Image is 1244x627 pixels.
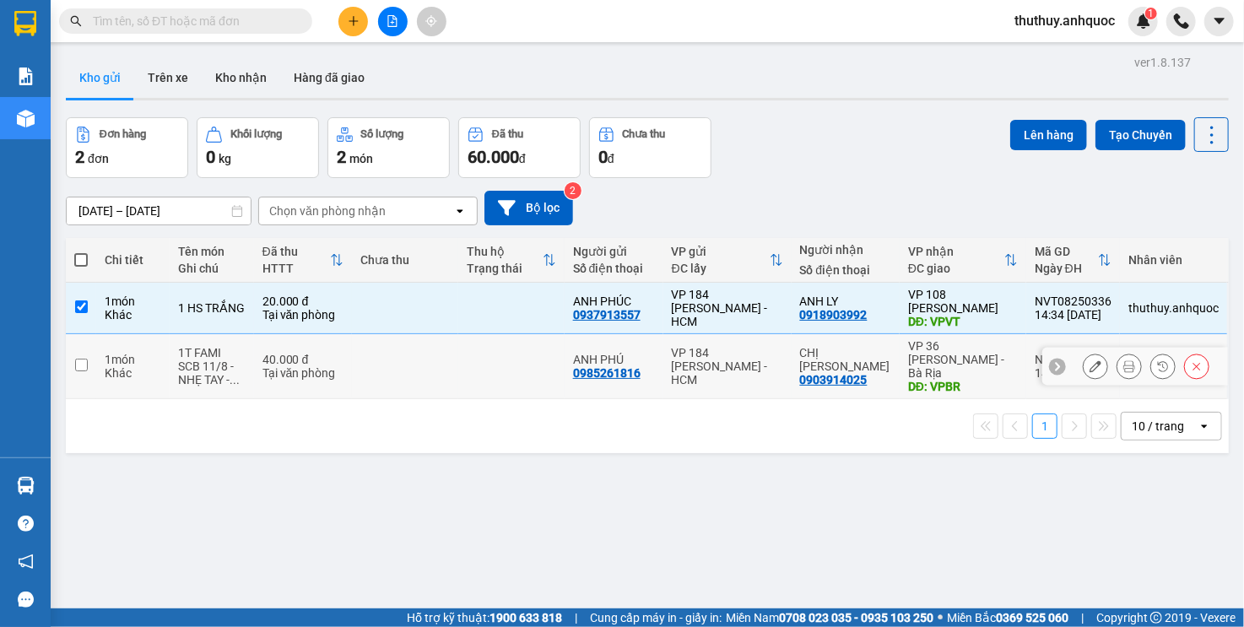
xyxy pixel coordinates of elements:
div: Chi tiết [105,253,161,267]
th: Toggle SortBy [1026,238,1120,283]
img: warehouse-icon [17,110,35,127]
div: 0937913557 [573,308,641,322]
button: caret-down [1204,7,1234,36]
span: notification [18,554,34,570]
div: ANH PHÚC [573,295,655,308]
span: món [349,152,373,165]
button: file-add [378,7,408,36]
span: 2 [75,147,84,167]
button: Kho nhận [202,57,280,98]
div: 0985261816 [573,366,641,380]
img: warehouse-icon [17,477,35,495]
strong: 0708 023 035 - 0935 103 250 [779,611,933,624]
div: ANH LY [800,295,891,308]
div: 1T FAMI [178,346,245,359]
button: Đơn hàng2đơn [66,117,188,178]
div: Mã GD [1035,245,1098,258]
div: VP 36 [PERSON_NAME] - Bà Rịa [908,339,1018,380]
div: Số điện thoại [800,263,891,277]
div: 20.000 đ [262,295,344,308]
div: Tại văn phòng [262,366,344,380]
div: Ghi chú [178,262,245,275]
div: 10 / trang [1132,418,1184,435]
button: Khối lượng0kg [197,117,319,178]
strong: 0369 525 060 [996,611,1068,624]
strong: 1900 633 818 [489,611,562,624]
div: VP 184 [PERSON_NAME] - HCM [672,346,783,386]
div: Đã thu [492,128,523,140]
div: 0918903992 [800,308,868,322]
div: Ngày ĐH [1035,262,1098,275]
div: Khác [105,308,161,322]
span: Gửi: [14,16,41,34]
sup: 1 [1145,8,1157,19]
span: ... [230,373,240,386]
div: Trạng thái [467,262,543,275]
div: ĐC giao [908,262,1004,275]
div: Tại văn phòng [262,308,344,322]
span: caret-down [1212,14,1227,29]
span: 0 [206,147,215,167]
div: thuthuy.anhquoc [1128,301,1219,315]
input: Select a date range. [67,197,251,224]
span: đ [519,152,526,165]
span: 0 [598,147,608,167]
div: VP gửi [672,245,770,258]
span: Hỗ trợ kỹ thuật: [407,608,562,627]
div: CHỊ VY [800,346,891,373]
span: Miền Nam [726,608,933,627]
div: Đã thu [262,245,331,258]
span: Miền Bắc [947,608,1068,627]
button: Lên hàng [1010,120,1087,150]
span: ⚪️ [938,614,943,621]
span: Nhận: [161,16,202,34]
span: aim [425,15,437,27]
button: Tạo Chuyến [1095,120,1186,150]
span: DĐ: [161,108,186,126]
button: Đã thu60.000đ [458,117,581,178]
span: | [575,608,577,627]
div: ver 1.8.137 [1134,53,1191,72]
div: Số lượng [361,128,404,140]
div: VP 108 [PERSON_NAME] [161,14,297,55]
div: VP 108 [PERSON_NAME] [908,288,1018,315]
button: plus [338,7,368,36]
div: Chọn văn phòng nhận [269,203,386,219]
button: Trên xe [134,57,202,98]
div: Chưa thu [623,128,666,140]
input: Tìm tên, số ĐT hoặc mã đơn [93,12,292,30]
div: 0918903992 [161,75,297,99]
span: file-add [387,15,398,27]
div: 1 món [105,295,161,308]
div: Sửa đơn hàng [1083,354,1108,379]
img: icon-new-feature [1136,14,1151,29]
div: Khối lượng [230,128,282,140]
div: DĐ: VPVT [908,315,1018,328]
th: Toggle SortBy [663,238,792,283]
div: 1 HS TRẮNG [178,301,245,315]
div: Nhân viên [1128,253,1219,267]
div: ANH PHÚ [573,353,655,366]
button: Số lượng2món [327,117,450,178]
div: Người gửi [573,245,655,258]
span: kg [219,152,231,165]
sup: 2 [565,182,581,199]
span: thuthuy.anhquoc [1001,10,1128,31]
span: plus [348,15,360,27]
th: Toggle SortBy [254,238,353,283]
div: ANH LY [161,55,297,75]
div: VP 184 [PERSON_NAME] - HCM [14,14,149,75]
button: 1 [1032,413,1057,439]
div: NVT08250336 [1035,295,1111,308]
div: ĐC lấy [672,262,770,275]
span: đ [608,152,614,165]
div: 14:34 [DATE] [1035,308,1111,322]
th: Toggle SortBy [900,238,1026,283]
svg: open [453,204,467,218]
div: VP 184 [PERSON_NAME] - HCM [672,288,783,328]
span: | [1081,608,1084,627]
div: 40.000 đ [262,353,344,366]
span: message [18,592,34,608]
img: logo-vxr [14,11,36,36]
span: Cung cấp máy in - giấy in: [590,608,722,627]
